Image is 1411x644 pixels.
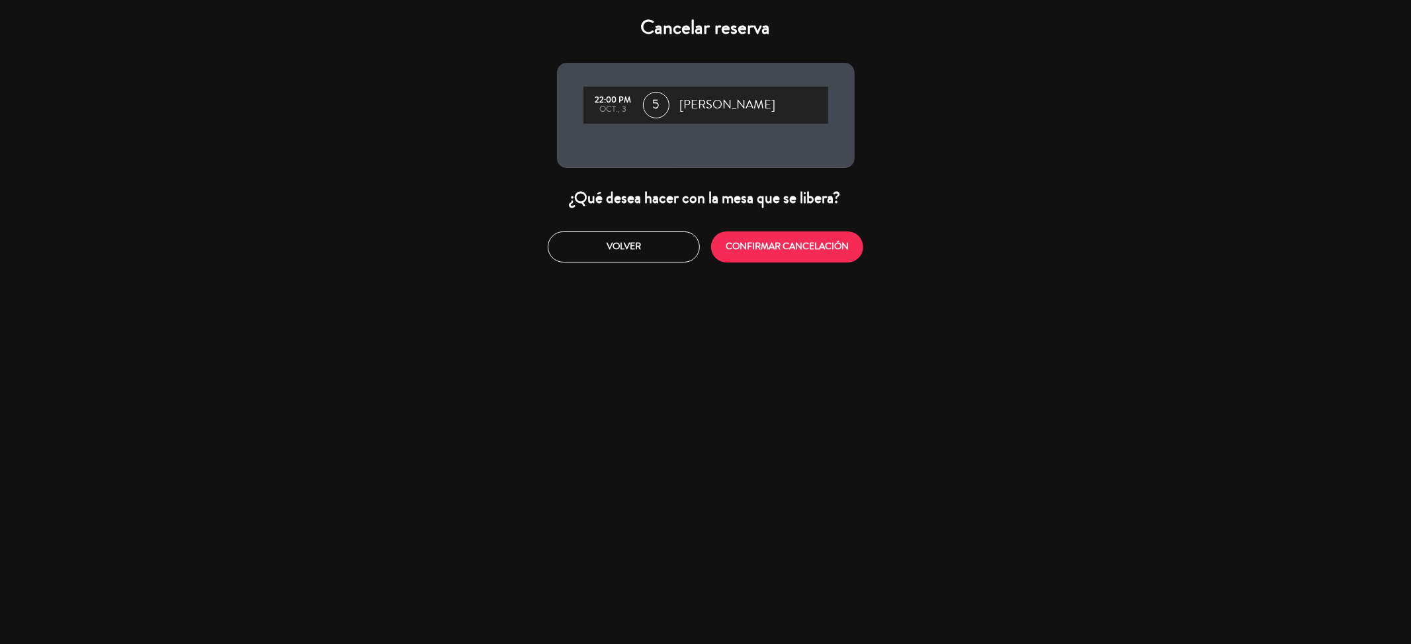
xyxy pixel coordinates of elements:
[711,231,863,262] button: CONFIRMAR CANCELACIÓN
[557,16,855,40] h4: Cancelar reserva
[680,95,776,115] span: [PERSON_NAME]
[643,92,669,118] span: 5
[548,231,700,262] button: Volver
[590,96,636,105] div: 22:00 PM
[557,188,855,208] div: ¿Qué desea hacer con la mesa que se libera?
[590,105,636,114] div: oct., 3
